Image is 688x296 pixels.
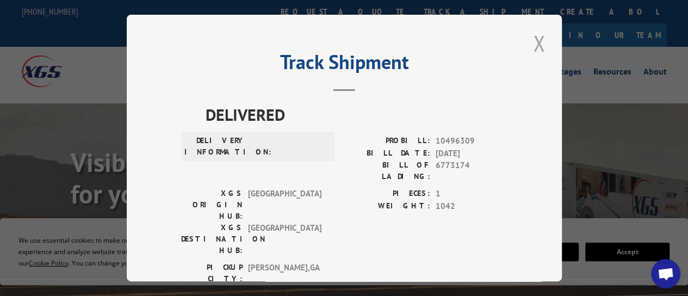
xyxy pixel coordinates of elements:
span: [PERSON_NAME] , GA [248,262,321,285]
label: XGS DESTINATION HUB: [181,222,243,256]
label: PROBILL: [344,135,430,147]
span: 1 [436,188,507,200]
button: Close modal [530,28,548,58]
span: [DATE] [436,147,507,160]
span: [GEOGRAPHIC_DATA] [248,222,321,256]
a: Open chat [651,259,680,288]
span: DELIVERED [206,102,507,127]
h2: Track Shipment [181,54,507,75]
label: BILL OF LADING: [344,159,430,182]
label: BILL DATE: [344,147,430,160]
label: XGS ORIGIN HUB: [181,188,243,222]
span: 6773174 [436,159,507,182]
label: DELIVERY INFORMATION: [184,135,246,158]
span: [GEOGRAPHIC_DATA] [248,188,321,222]
label: PICKUP CITY: [181,262,243,285]
label: PIECES: [344,188,430,200]
span: 10496309 [436,135,507,147]
label: WEIGHT: [344,200,430,213]
span: 1042 [436,200,507,213]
